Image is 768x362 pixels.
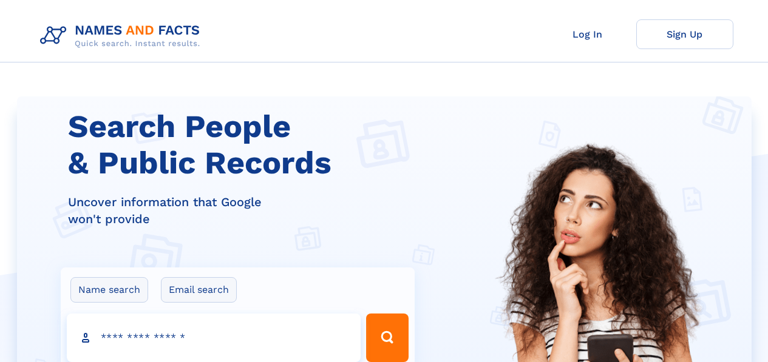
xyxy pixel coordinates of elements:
[161,277,237,303] label: Email search
[539,19,636,49] a: Log In
[68,193,423,227] div: Uncover information that Google won't provide
[67,313,361,362] input: search input
[70,277,148,303] label: Name search
[68,109,423,181] h1: Search People & Public Records
[636,19,733,49] a: Sign Up
[35,19,210,52] img: Logo Names and Facts
[366,313,409,362] button: Search Button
